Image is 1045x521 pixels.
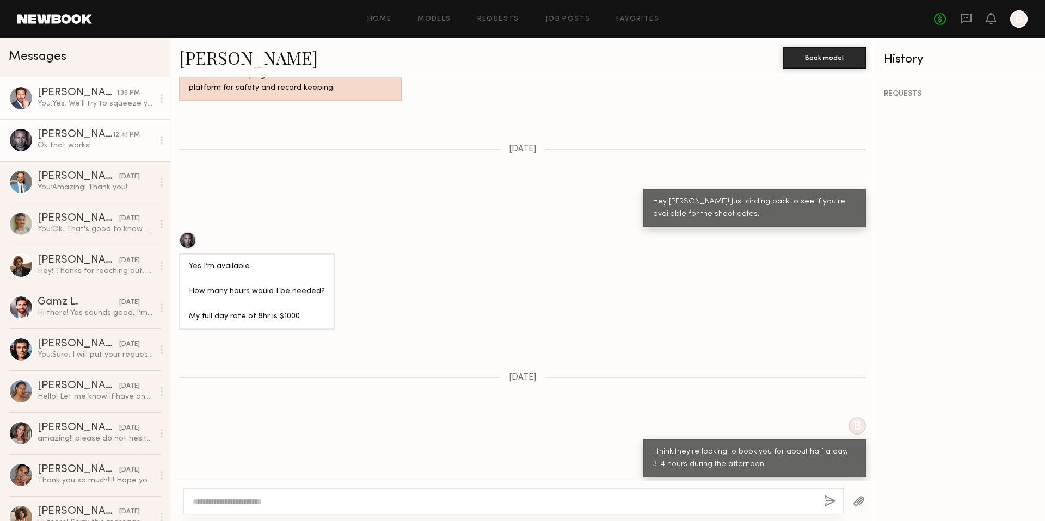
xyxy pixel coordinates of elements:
button: Book model [783,47,866,69]
div: REQUESTS [884,90,1036,98]
a: Requests [477,16,519,23]
div: [DATE] [119,423,140,433]
div: amazing!! please do not hesitate to reach out for future projects! you were so great to work with [38,433,153,444]
div: [DATE] [119,507,140,517]
span: [DATE] [509,373,537,382]
div: [PERSON_NAME] [38,381,119,392]
div: [DATE] [119,297,140,308]
div: History [884,53,1036,66]
div: [PERSON_NAME] [38,88,116,98]
div: Hey [PERSON_NAME]! Just circling back to see if you're available for the shoot dates. [653,196,856,221]
div: Hello! Let me know if have any other clients coming up [38,392,153,402]
a: [PERSON_NAME] [179,46,318,69]
div: 1:36 PM [116,88,140,98]
div: [PERSON_NAME] [38,129,113,140]
div: Gamz L. [38,297,119,308]
div: Ok that works! [38,140,153,151]
div: 12:41 PM [113,130,140,140]
div: [PERSON_NAME] [38,213,119,224]
div: [DATE] [119,172,140,182]
div: Thank you so much!!!! Hope you had a great shoot! [38,475,153,486]
div: [DATE] [119,339,140,350]
div: [DATE] [119,256,140,266]
div: [PERSON_NAME] [38,339,119,350]
div: You: Yes. We'll try to squeeze you into the second half of the day. Let me just confirm with the ... [38,98,153,109]
div: You: Ok. That's good to know. Let's connect when you get back in town. Have a safe trip! [38,224,153,234]
div: [PERSON_NAME] [38,171,119,182]
div: You: Amazing! Thank you! [38,182,153,193]
div: You: Sure. I will put your request in the notes. [38,350,153,360]
div: Hey! Thanks for reaching out. Sounds fun. What would be the terms/usage? [38,266,153,276]
span: Messages [9,51,66,63]
div: [PERSON_NAME] [38,464,119,475]
a: B [1010,10,1028,28]
div: [PERSON_NAME] [38,506,119,517]
a: Favorites [616,16,659,23]
span: [DATE] [509,145,537,154]
div: [DATE] [119,465,140,475]
div: [DATE] [119,214,140,224]
a: Book model [783,52,866,61]
div: Yes I’m available How many hours would I be needed? My full day rate of 8hr is $1000 [189,260,325,323]
a: Job Posts [545,16,591,23]
div: [PERSON_NAME] [38,423,119,433]
a: Home [367,16,392,23]
div: Hi there! Yes sounds good, I’m available 10/13 to 10/15, let me know if you have any questions! [38,308,153,318]
div: I think they're looking to book you for about half a day, 3-4 hours during the afternoon. [653,446,856,471]
div: [DATE] [119,381,140,392]
div: [PERSON_NAME] [38,255,119,266]
a: Models [417,16,451,23]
